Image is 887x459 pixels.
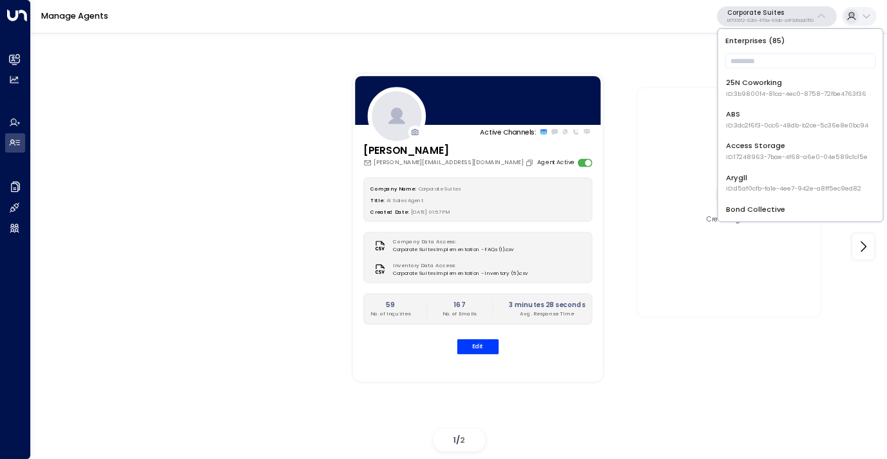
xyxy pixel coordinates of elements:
span: ID: e5c8f306-7b86-487b-8d28-d066bc04964e [726,216,875,225]
span: ID: d5af0cfb-fa1e-4ee7-942e-a8ff5ec9ed82 [726,184,861,193]
h2: 167 [443,300,476,310]
span: AI Sales Agent [386,196,423,203]
h3: [PERSON_NAME] [363,144,535,158]
h2: 3 minutes 28 seconds [509,300,586,310]
button: Edit [457,339,499,353]
label: Company Data Access: [393,238,509,246]
span: ID: 3dc2f6f3-0cc6-48db-b2ce-5c36e8e0bc94 [726,121,868,130]
h2: 59 [370,300,410,310]
span: Corporate Suites Implementation - Inventory (5).csv [393,269,527,277]
p: No. of Inquiries [370,310,410,317]
p: Corporate Suites [727,9,814,17]
label: Title: [370,196,384,203]
div: Access Storage [726,140,868,162]
span: Corporate Suites Implementation - FAQs (1).csv [393,246,513,254]
div: Arygll [726,173,861,194]
div: 25N Coworking [726,77,866,98]
p: bf700612-62b1-479a-83db-a4f3d9aa0159 [727,18,814,23]
p: No. of Emails [443,310,476,317]
span: [DATE] 01:57 PM [411,209,450,215]
label: Company Name: [370,185,415,191]
span: 1 [453,435,456,445]
div: Bond Collective [726,204,875,225]
span: ID: 17248963-7bae-4f68-a6e0-04e589c1c15e [726,153,868,162]
span: Corporate Suites [419,185,461,191]
span: 2 [460,435,465,445]
span: ID: 3b9800f4-81ca-4ec0-8758-72fbe4763f36 [726,89,866,98]
a: Manage Agents [41,10,108,21]
button: Corporate Suitesbf700612-62b1-479a-83db-a4f3d9aa0159 [717,6,837,27]
div: Create Agent [707,214,752,224]
p: Enterprises ( 85 ) [722,33,879,48]
p: Active Channels: [480,127,536,136]
div: ABS [726,109,868,130]
label: Inventory Data Access: [393,262,523,270]
p: Avg. Response Time [509,310,586,317]
button: Copy [525,158,535,167]
label: Created Date: [370,209,408,215]
label: Agent Active [537,158,575,167]
div: [PERSON_NAME][EMAIL_ADDRESS][DOMAIN_NAME] [363,158,535,167]
div: / [434,429,485,451]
